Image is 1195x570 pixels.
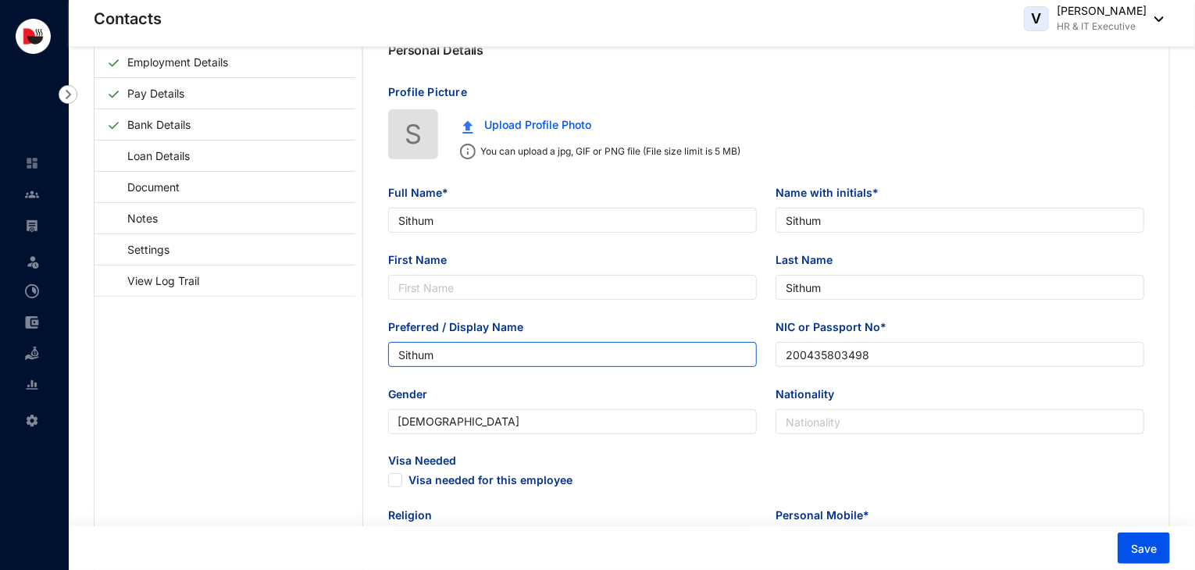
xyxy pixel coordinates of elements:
[94,8,162,30] p: Contacts
[451,109,603,141] button: Upload Profile Photo
[408,473,573,490] span: Visa needed for this employee
[25,347,39,361] img: loan-unselected.d74d20a04637f2d15ab5.svg
[1032,12,1042,26] span: V
[776,251,844,269] label: Last Name
[25,156,39,170] img: home-unselected.a29eae3204392db15eaf.svg
[776,319,897,336] label: NIC or Passport No*
[121,77,191,109] a: Pay Details
[484,116,591,134] span: Upload Profile Photo
[388,386,438,403] label: Gender
[776,386,845,403] label: Nationality
[12,148,50,179] li: Home
[16,19,51,54] img: logo
[25,378,39,392] img: report-unselected.e6a6b4230fc7da01f883.svg
[25,254,41,269] img: leave-unselected.2934df6273408c3f84d9.svg
[1057,3,1147,19] p: [PERSON_NAME]
[388,473,402,487] span: Visa needed for this employee
[107,202,163,234] a: Notes
[107,171,185,203] a: Document
[107,265,205,297] a: View Log Trail
[25,414,39,428] img: settings-unselected.1febfda315e6e19643a1.svg
[776,508,1144,526] span: Personal Mobile*
[462,120,473,134] img: upload.c0f81fc875f389a06f631e1c6d8834da.svg
[388,184,459,201] label: Full Name*
[1147,16,1164,22] img: dropdown-black.8e83cc76930a90b1a4fdb6d089b7bf3a.svg
[12,276,50,307] li: Time Attendance
[121,109,197,141] a: Bank Details
[25,187,39,201] img: people-unselected.118708e94b43a90eceab.svg
[405,113,422,155] span: S
[1118,533,1170,564] button: Save
[25,315,39,330] img: expense-unselected.2edcf0507c847f3e9e96.svg
[12,179,50,210] li: Contacts
[776,208,1144,233] input: Name with initials*
[12,307,50,338] li: Expenses
[398,410,747,433] span: Male
[388,251,458,269] label: First Name
[388,41,483,59] p: Personal Details
[12,210,50,241] li: Payroll
[388,319,534,336] label: Preferred / Display Name
[388,84,1144,109] p: Profile Picture
[1131,541,1157,557] span: Save
[388,275,757,300] input: First Name
[25,284,39,298] img: time-attendance-unselected.8aad090b53826881fffb.svg
[388,508,757,526] span: Religion
[776,409,1144,434] input: Nationality
[776,184,890,201] label: Name with initials*
[25,219,39,233] img: payroll-unselected.b590312f920e76f0c668.svg
[107,233,175,265] a: Settings
[388,342,757,367] input: Preferred / Display Name
[12,338,50,369] li: Loan
[388,453,757,472] span: Visa Needed
[121,46,234,78] a: Employment Details
[388,208,757,233] input: Full Name*
[107,140,195,172] a: Loan Details
[776,275,1144,300] input: Last Name
[12,369,50,401] li: Reports
[59,85,77,104] img: nav-icon-right.af6afadce00d159da59955279c43614e.svg
[476,144,740,159] p: You can upload a jpg, GIF or PNG file (File size limit is 5 MB)
[460,144,476,159] img: info.ad751165ce926853d1d36026adaaebbf.svg
[776,342,1144,367] input: NIC or Passport No*
[1057,19,1147,34] p: HR & IT Executive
